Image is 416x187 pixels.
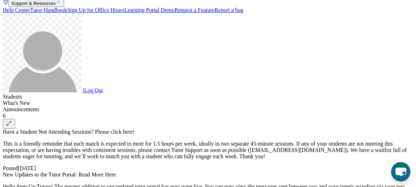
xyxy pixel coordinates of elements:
p: This is a friendly reminder that each match is expected to meet for 1.5 hours per week, ideally i... [3,141,413,160]
a: Tutor Handbook [30,7,67,13]
div: New Updates to the Tutor Portal: Read More Here [3,172,413,178]
span: Log Out [84,87,103,93]
a: Report a bug [214,7,244,13]
a: Learning Portal Demo [124,7,175,13]
div: Have a Student Not Attending Sessions? Please click here! [3,129,413,135]
div: 6 [3,113,413,119]
div: Posted [DATE] [3,165,413,172]
span: | [83,87,84,93]
a: Help Center [3,7,30,13]
img: user-img [3,13,82,92]
span: Announcements [3,106,39,112]
a: Sign Up for Office Hours [67,7,124,13]
span: Support & Resources [11,1,56,6]
a: |Log Out [3,87,103,93]
div: What's New [3,100,413,106]
div: Students [3,94,413,100]
a: Request a Feature [175,7,215,13]
button: chat-button [391,162,410,181]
